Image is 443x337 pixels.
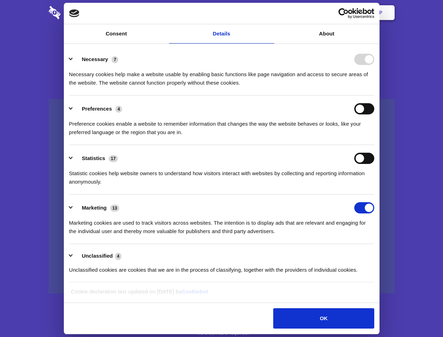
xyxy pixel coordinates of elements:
span: 4 [115,253,122,260]
button: Marketing (13) [69,202,124,213]
label: Marketing [82,205,107,211]
span: 4 [115,106,122,113]
button: OK [273,308,374,329]
div: Unclassified cookies are cookies that we are in the process of classifying, together with the pro... [69,260,374,274]
label: Statistics [82,155,105,161]
span: 13 [110,205,119,212]
div: Preference cookies enable a website to remember information that changes the way the website beha... [69,114,374,137]
a: Login [318,2,349,24]
a: Consent [64,24,169,44]
label: Preferences [82,106,112,112]
img: logo [69,9,80,17]
div: Necessary cookies help make a website usable by enabling basic functions like page navigation and... [69,65,374,87]
button: Unclassified (4) [69,252,126,260]
a: Usercentrics Cookiebot - opens in a new window [313,8,374,19]
button: Necessary (7) [69,54,123,65]
span: 17 [109,155,118,162]
div: Cookie declaration last updated on [DATE] by [66,288,377,301]
div: Statistic cookies help website owners to understand how visitors interact with websites by collec... [69,164,374,186]
h4: Auto-redaction of sensitive data, encrypted data sharing and self-destructing private chats. Shar... [49,64,395,87]
div: Marketing cookies are used to track visitors across websites. The intention is to display ads tha... [69,213,374,236]
img: logo-wordmark-white-trans-d4663122ce5f474addd5e946df7df03e33cb6a1c49d2221995e7729f52c070b2.svg [49,6,109,19]
a: About [274,24,380,44]
button: Preferences (4) [69,103,127,114]
label: Necessary [82,56,108,62]
a: Details [169,24,274,44]
iframe: Drift Widget Chat Controller [408,302,435,329]
a: Contact [284,2,317,24]
h1: Eliminate Slack Data Loss. [49,32,395,57]
button: Statistics (17) [69,153,122,164]
span: 7 [112,56,118,63]
a: Cookiebot [182,289,208,295]
a: Wistia video thumbnail [49,99,395,294]
a: Pricing [206,2,236,24]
